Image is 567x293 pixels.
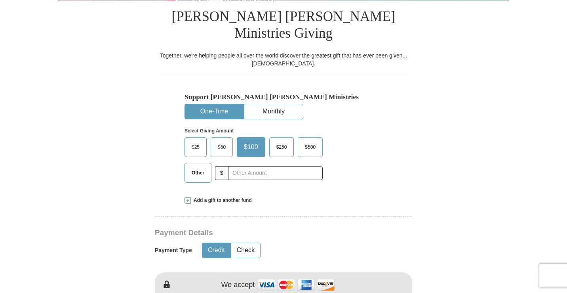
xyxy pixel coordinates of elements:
h1: [PERSON_NAME] [PERSON_NAME] Ministries Giving [155,0,412,52]
span: $25 [188,141,204,153]
button: Monthly [244,104,303,119]
div: Together, we're helping people all over the world discover the greatest gift that has ever been g... [155,52,412,67]
strong: Select Giving Amount [185,128,234,134]
span: $ [215,166,228,180]
span: $50 [214,141,230,153]
span: $100 [240,141,262,153]
button: One-Time [185,104,244,119]
h4: We accept [221,281,255,289]
h5: Payment Type [155,247,192,254]
span: Other [188,167,208,179]
span: $500 [301,141,320,153]
button: Check [231,243,260,258]
button: Credit [202,243,230,258]
h5: Support [PERSON_NAME] [PERSON_NAME] Ministries [185,93,382,101]
span: Add a gift to another fund [191,197,252,204]
input: Other Amount [228,166,323,180]
span: $250 [272,141,291,153]
h3: Payment Details [155,228,357,237]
